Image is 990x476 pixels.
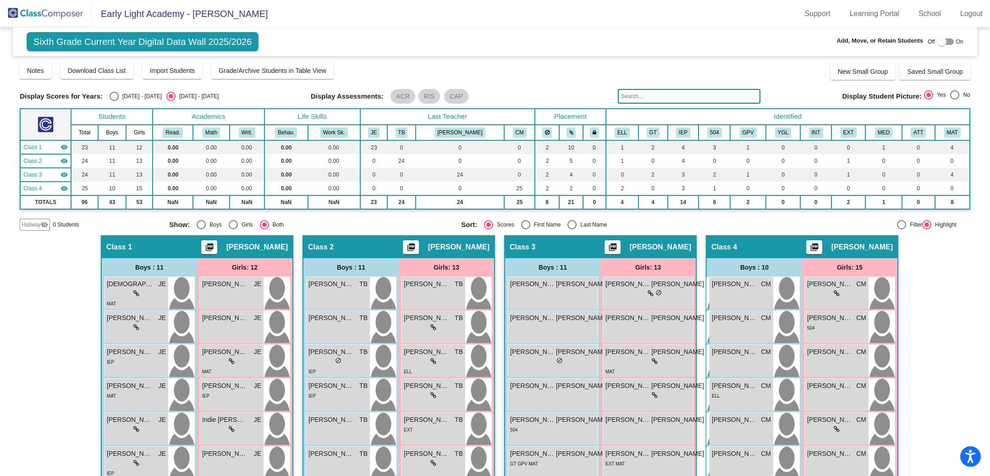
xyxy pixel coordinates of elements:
button: GT [647,127,660,138]
td: 0.00 [153,154,193,168]
span: [PERSON_NAME] [556,279,609,289]
td: 0 [865,182,902,195]
td: 8 [535,195,559,209]
td: 2 [730,195,765,209]
span: Sixth Grade Current Year Digital Data Wall 2025/2026 [27,32,258,51]
mat-icon: picture_as_pdf [203,243,214,255]
td: 0 [831,140,865,154]
td: 23 [360,195,387,209]
td: 0 [730,154,765,168]
td: 0 [416,140,504,154]
td: 0 [638,154,668,168]
button: Math [203,127,220,138]
td: 4 [606,195,638,209]
button: ATT [911,127,926,138]
td: 0 [902,195,935,209]
span: Class 3 [23,171,42,179]
button: INT [809,127,823,138]
span: [PERSON_NAME] [651,279,704,289]
td: 0 [935,182,970,195]
th: Life Skills [264,109,360,125]
td: 0 [416,182,504,195]
td: 0 [416,154,504,168]
span: [PERSON_NAME] [807,313,853,323]
span: [PERSON_NAME] [605,279,651,289]
td: NaN [230,195,264,209]
span: CM [856,313,866,323]
span: JE [254,313,261,323]
td: 1 [831,154,865,168]
div: Boys [206,221,222,229]
td: 2 [535,168,559,182]
td: 0.00 [230,154,264,168]
td: 96 [71,195,98,209]
th: Placement [535,109,606,125]
td: 2 [638,140,668,154]
span: Hallway [22,221,41,229]
td: 0 [504,168,535,182]
button: Print Students Details [806,240,822,254]
mat-chip: ACR [390,89,415,104]
th: Introvert [800,125,831,140]
div: Boys : 11 [505,258,600,277]
td: 0 [387,140,416,154]
td: 2 [535,154,559,168]
div: Yes [933,91,946,99]
span: Grade/Archive Students in Table View [219,67,326,74]
td: 1 [865,140,902,154]
td: Chris Matson - No Class Name [20,182,71,195]
button: TB [396,127,408,138]
span: CM [761,279,771,289]
td: 23 [360,140,387,154]
td: 24 [416,168,504,182]
th: Total [71,125,98,140]
span: Class 3 [510,243,535,252]
td: Jodie Adams - No Class Name [20,168,71,182]
td: 0 [360,154,387,168]
span: Class 2 [308,243,334,252]
td: 0 [766,168,800,182]
span: Notes [27,67,44,74]
td: 10 [98,182,126,195]
button: Writ. [239,127,255,138]
span: Early Light Academy - [PERSON_NAME] [92,6,268,21]
button: Print Students Details [201,240,217,254]
div: Girls [238,221,253,229]
button: EXT [841,127,857,138]
td: 1 [698,182,730,195]
td: 0 [935,154,970,168]
th: Keep away students [535,125,559,140]
td: 0.00 [264,140,308,154]
div: Boys : 11 [303,258,399,277]
td: 2 [559,182,583,195]
td: 10 [559,140,583,154]
th: Academics [153,109,264,125]
mat-chip: CAP [444,89,468,104]
td: 0 [766,154,800,168]
mat-icon: visibility [60,171,68,178]
td: 0 [504,154,535,168]
th: Chris Matson [504,125,535,140]
td: 0 [902,154,935,168]
td: 0.00 [153,182,193,195]
mat-icon: visibility [60,157,68,165]
td: 2 [606,182,638,195]
span: Saved Small Group [907,68,962,75]
span: [PERSON_NAME] [107,347,153,357]
td: 0.00 [153,140,193,154]
span: [PERSON_NAME] [510,279,556,289]
div: Filter [906,221,922,229]
td: 0 [766,182,800,195]
td: 0 [583,154,606,168]
span: [PERSON_NAME] [308,279,354,289]
mat-icon: picture_as_pdf [607,243,618,255]
td: Tiffani Birge - No Class Name [20,154,71,168]
span: TB [455,313,463,323]
th: 504 Plan [698,125,730,140]
td: 0 [800,154,831,168]
td: NaN [264,195,308,209]
td: 0 [583,140,606,154]
td: 1 [865,195,902,209]
button: CM [513,127,527,138]
span: Class 1 [23,143,42,151]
